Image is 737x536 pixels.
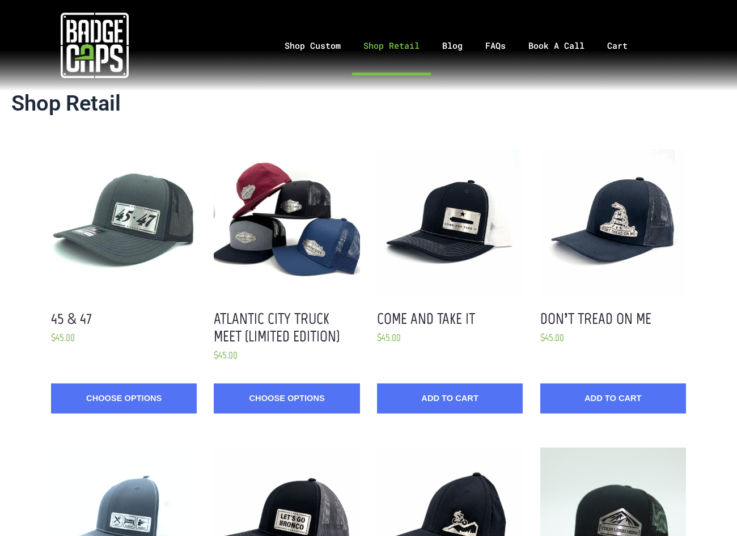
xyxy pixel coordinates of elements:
a: Cart [596,16,653,75]
button: Atlantic City Truck Meet Hat Options [214,149,359,295]
a: 45 & 47 [51,309,92,328]
span: $45.00 [540,331,564,344]
h1: Shop Retail [11,91,726,117]
nav: Menu [189,16,737,75]
a: Choose Options [51,383,197,413]
a: Atlantic City Truck Meet (Limited Edition) [214,309,340,345]
button: Add to Cart [540,383,686,413]
a: FAQs [474,16,517,75]
a: Book A Call [517,16,596,75]
a: Come and Take It [377,309,475,328]
a: Shop Retail [352,16,431,75]
a: Choose Options [214,383,359,413]
span: $45.00 [377,331,401,344]
span: $45.00 [51,331,75,344]
button: Add to Cart [377,383,523,413]
span: $45.00 [214,349,238,361]
a: Blog [431,16,474,75]
a: Shop Custom [273,16,352,75]
img: badgecaps white logo with green acccent [61,11,129,79]
a: Don’t Tread on Me [540,309,652,328]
